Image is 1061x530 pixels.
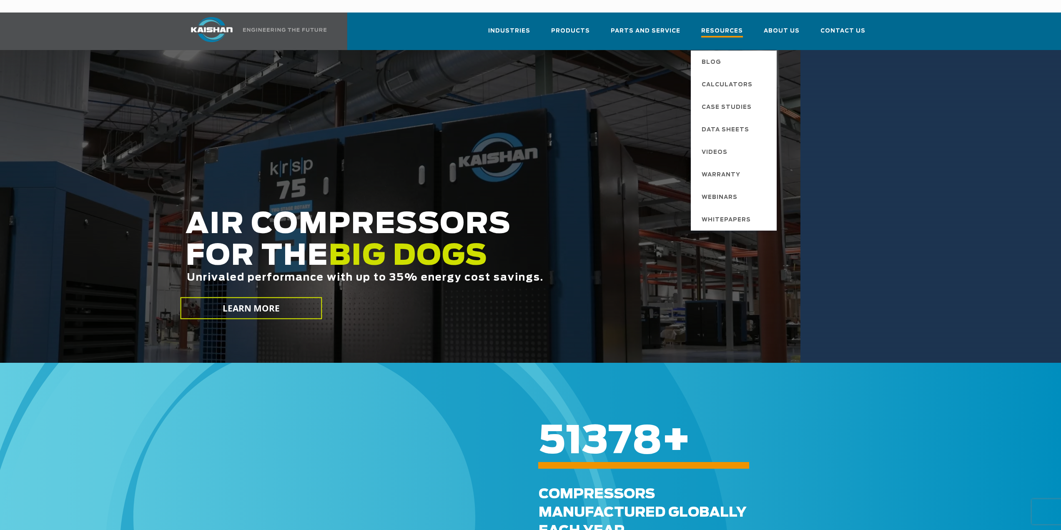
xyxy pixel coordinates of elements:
[222,302,280,314] span: LEARN MORE
[693,50,777,73] a: Blog
[702,213,751,227] span: Whitepapers
[187,273,544,283] span: Unrivaled performance with up to 35% energy cost savings.
[702,146,727,160] span: Videos
[551,26,590,36] span: Products
[611,20,680,48] a: Parts and Service
[181,13,328,50] a: Kaishan USA
[693,73,777,95] a: Calculators
[701,20,743,50] a: Resources
[693,95,777,118] a: Case Studies
[702,100,752,115] span: Case Studies
[693,118,777,141] a: Data Sheets
[186,209,759,309] h2: AIR COMPRESSORS FOR THE
[488,20,530,48] a: Industries
[181,17,243,42] img: kaishan logo
[820,20,865,48] a: Contact Us
[702,123,749,137] span: Data Sheets
[693,141,777,163] a: Videos
[180,297,322,319] a: LEARN MORE
[701,26,743,38] span: Resources
[488,26,530,36] span: Industries
[693,163,777,186] a: Warranty
[693,186,777,208] a: Webinars
[611,26,680,36] span: Parts and Service
[539,436,1019,447] h6: +
[702,55,721,70] span: Blog
[693,208,777,231] a: Whitepapers
[551,20,590,48] a: Products
[702,78,752,92] span: Calculators
[243,28,326,32] img: Engineering the future
[820,26,865,36] span: Contact Us
[764,20,800,48] a: About Us
[539,422,662,461] span: 51378
[702,191,737,205] span: Webinars
[764,26,800,36] span: About Us
[329,242,488,271] span: BIG DOGS
[702,168,740,182] span: Warranty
